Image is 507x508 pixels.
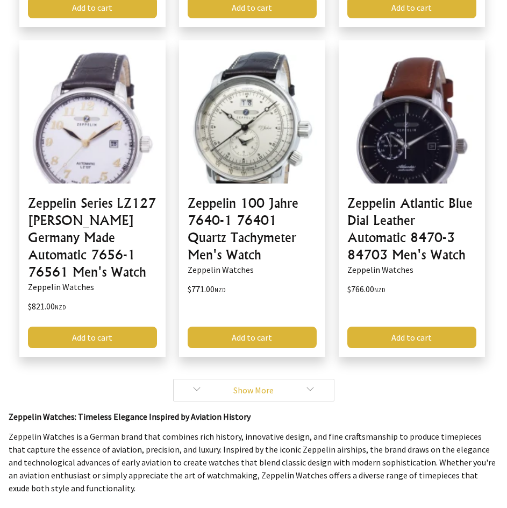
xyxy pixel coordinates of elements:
[9,411,251,422] strong: Zeppelin Watches: Timeless Elegance Inspired by Aviation History
[28,327,157,348] a: Add to cart
[347,327,476,348] a: Add to cart
[173,379,334,401] a: Show More
[188,327,317,348] a: Add to cart
[9,430,498,495] p: Zeppelin Watches is a German brand that combines rich history, innovative design, and fine crafts...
